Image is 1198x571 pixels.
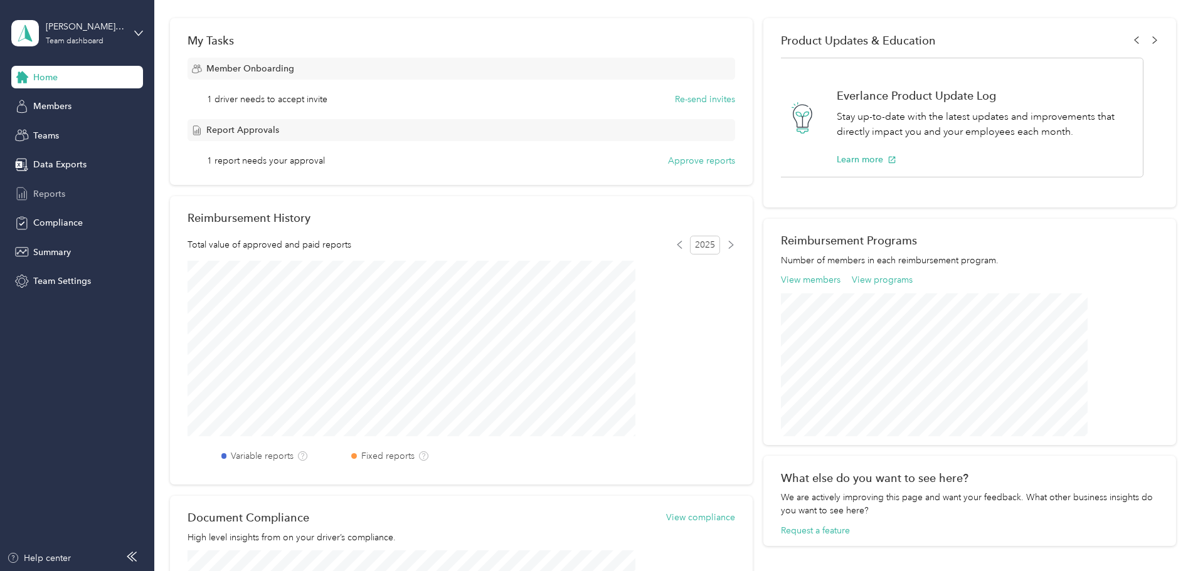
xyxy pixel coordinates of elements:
[781,491,1158,517] div: We are actively improving this page and want your feedback. What other business insights do you w...
[231,449,294,463] label: Variable reports
[33,129,59,142] span: Teams
[7,552,71,565] button: Help center
[781,471,1158,485] div: What else do you want to see here?
[837,89,1130,102] h1: Everlance Product Update Log
[188,531,735,544] p: High level insights from on your driver’s compliance.
[207,93,327,106] span: 1 driver needs to accept invite
[837,109,1130,140] p: Stay up-to-date with the latest updates and improvements that directly impact you and your employ...
[781,524,850,537] button: Request a feature
[46,38,103,45] div: Team dashboard
[188,34,735,47] div: My Tasks
[33,216,83,229] span: Compliance
[675,93,735,106] button: Re-send invites
[33,100,72,113] span: Members
[206,123,279,137] span: Report Approvals
[781,254,1158,267] p: Number of members in each reimbursement program.
[33,187,65,201] span: Reports
[852,273,913,286] button: View programs
[361,449,415,463] label: Fixed reports
[188,511,309,524] h2: Document Compliance
[33,71,58,84] span: Home
[33,158,87,171] span: Data Exports
[206,62,294,75] span: Member Onboarding
[781,273,840,286] button: View members
[188,238,351,251] span: Total value of approved and paid reports
[781,234,1158,247] h2: Reimbursement Programs
[690,236,720,254] span: 2025
[207,154,325,167] span: 1 report needs your approval
[666,511,735,524] button: View compliance
[46,20,124,33] div: [PERSON_NAME] team
[33,275,91,288] span: Team Settings
[33,246,71,259] span: Summary
[188,211,310,224] h2: Reimbursement History
[668,154,735,167] button: Approve reports
[1128,501,1198,571] iframe: Everlance-gr Chat Button Frame
[781,34,936,47] span: Product Updates & Education
[837,153,896,166] button: Learn more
